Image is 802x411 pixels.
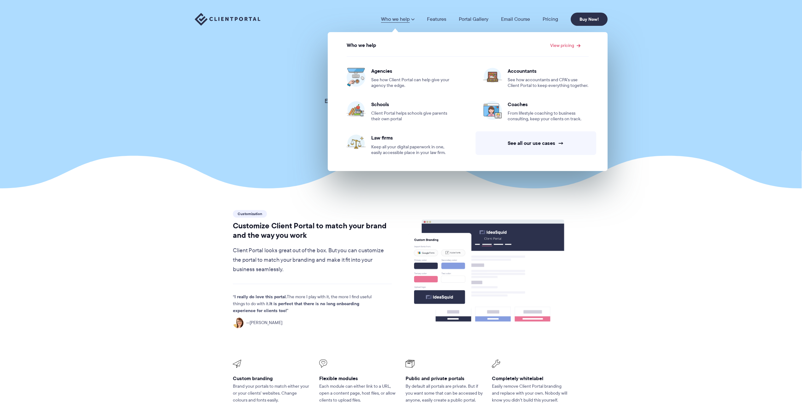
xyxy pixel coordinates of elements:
p: Easily remove Client Portal branding and replace with your own. Nobody will know you didn’t build... [492,383,569,404]
strong: It is perfect that there is no long onboarding experience for clients too! [233,300,359,314]
a: Who we help [381,17,414,22]
span: See how Client Portal can help give your agency the edge. [371,77,452,88]
a: View pricing [550,43,580,48]
p: Each feature in has been thoughtfully designed to give you the most simple – yet powerful – porta... [314,97,488,116]
a: See all our use cases [476,131,596,155]
h1: Simple yet powerful features [314,57,488,90]
a: Pricing [543,17,558,22]
span: Who we help [347,43,376,48]
span: See how accountants and CPA’s use Client Portal to keep everything together. [508,77,589,88]
p: By default all portals are private. But if you want some that can be accessed by anyone, easily c... [406,383,483,404]
ul: Who we help [328,32,608,171]
p: The more I play with it, the more I find useful things to do with it. [233,294,381,314]
a: Email Course [501,17,530,22]
span: Customization [233,210,267,218]
h3: Flexible modules [319,375,397,382]
span: → [558,140,564,146]
a: Features [427,17,446,22]
span: From lifestyle coaching to business consulting, keep your clients on track. [508,111,589,122]
span: Accountants [508,68,589,74]
span: [PERSON_NAME] [246,319,282,326]
h3: Completely whitelabel [492,375,569,382]
span: Client Portal helps schools give parents their own portal [371,111,452,122]
span: Coaches [508,101,589,107]
span: Schools [371,101,452,107]
strong: I really do love this portal. [234,293,287,300]
p: Brand your portals to match either your or your clients’ websites. Change colours and fonts easily. [233,383,310,404]
span: Law firms [371,134,452,141]
h2: Customize Client Portal to match your brand and the way you work [233,221,392,240]
p: Client Portal looks great out of the box. But you can customize the portal to match your branding... [233,246,392,274]
ul: View pricing [331,50,604,162]
a: Buy Now! [571,13,608,26]
span: Agencies [371,68,452,74]
p: Each module can either link to a URL, open a content page, host files, or allow clients to upload... [319,383,397,404]
span: Keep all your digital paperwork in one, easily accessible place in your law firm. [371,144,452,156]
h3: Custom branding [233,375,310,382]
a: Portal Gallery [459,17,488,22]
h3: Public and private portals [406,375,483,382]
